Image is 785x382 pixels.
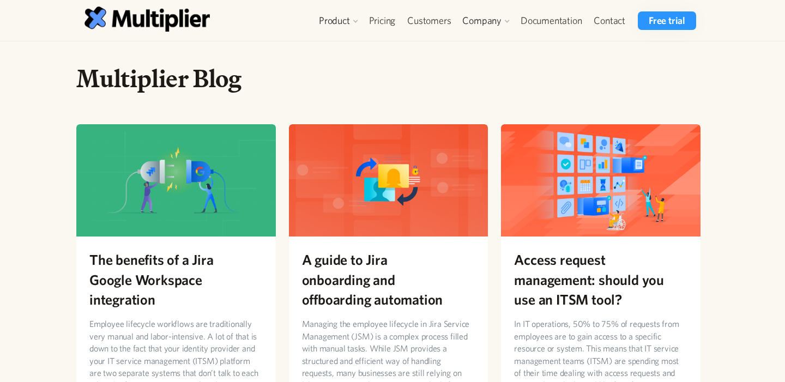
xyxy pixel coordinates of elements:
div: Product [319,14,350,27]
h2: The benefits of a Jira Google Workspace integration [89,250,263,309]
img: The benefits of a Jira Google Workspace integration [76,124,276,237]
a: Customers [401,11,457,30]
a: Contact [588,11,631,30]
div: Company [462,14,502,27]
img: A guide to Jira onboarding and offboarding automation [289,124,488,237]
h2: A guide to Jira onboarding and offboarding automation [302,250,475,309]
h1: Multiplier Blog [76,63,701,94]
a: Free trial [638,11,696,30]
a: Pricing [363,11,402,30]
img: Access request management: should you use an ITSM tool? [501,124,701,237]
a: Documentation [515,11,588,30]
div: Product [313,11,363,30]
div: Company [457,11,515,30]
h2: Access request management: should you use an ITSM tool? [514,250,687,309]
